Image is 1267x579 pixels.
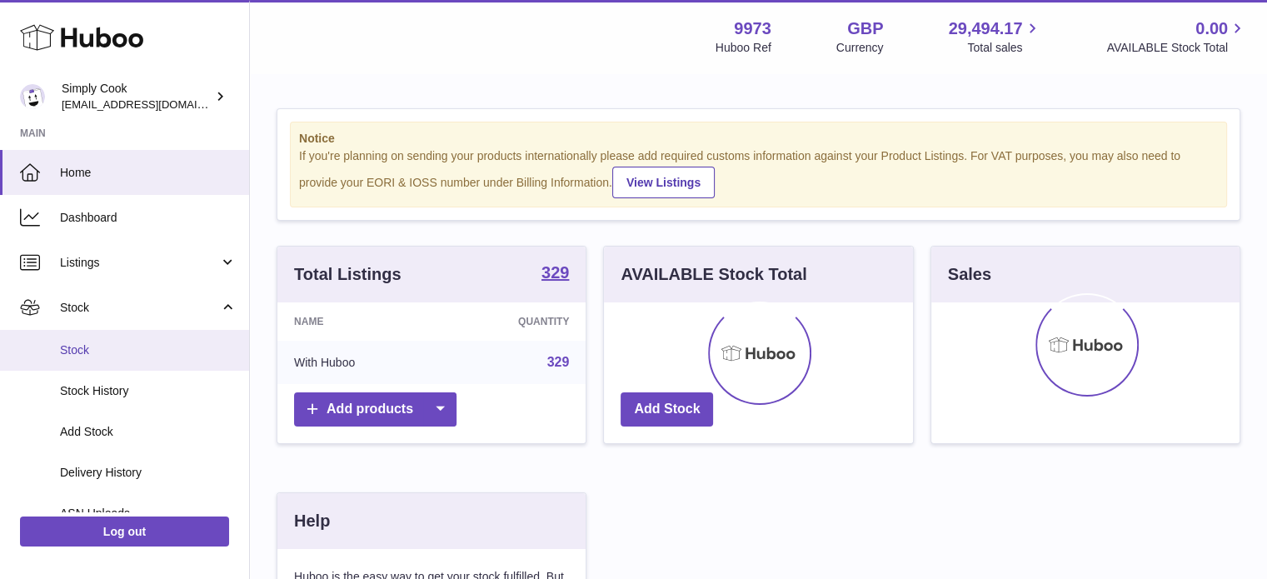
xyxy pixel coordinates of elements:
span: AVAILABLE Stock Total [1106,40,1247,56]
th: Quantity [440,302,586,341]
span: Delivery History [60,465,237,481]
a: 0.00 AVAILABLE Stock Total [1106,17,1247,56]
h3: Help [294,510,330,532]
span: Add Stock [60,424,237,440]
a: Log out [20,517,229,547]
div: Huboo Ref [716,40,771,56]
span: Home [60,165,237,181]
img: internalAdmin-9973@internal.huboo.com [20,84,45,109]
span: Total sales [967,40,1041,56]
a: Add products [294,392,456,427]
th: Name [277,302,440,341]
div: If you're planning on sending your products internationally please add required customs informati... [299,148,1218,198]
span: Listings [60,255,219,271]
span: 0.00 [1195,17,1228,40]
h3: Sales [948,263,991,286]
a: 329 [547,355,570,369]
span: [EMAIL_ADDRESS][DOMAIN_NAME] [62,97,245,111]
span: Stock [60,300,219,316]
span: 29,494.17 [948,17,1022,40]
a: 329 [541,264,569,284]
span: ASN Uploads [60,506,237,522]
a: Add Stock [621,392,713,427]
strong: GBP [847,17,883,40]
a: 29,494.17 Total sales [948,17,1041,56]
td: With Huboo [277,341,440,384]
span: Dashboard [60,210,237,226]
strong: Notice [299,131,1218,147]
strong: 329 [541,264,569,281]
a: View Listings [612,167,715,198]
h3: Total Listings [294,263,402,286]
div: Currency [836,40,884,56]
span: Stock History [60,383,237,399]
div: Simply Cook [62,81,212,112]
strong: 9973 [734,17,771,40]
h3: AVAILABLE Stock Total [621,263,806,286]
span: Stock [60,342,237,358]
